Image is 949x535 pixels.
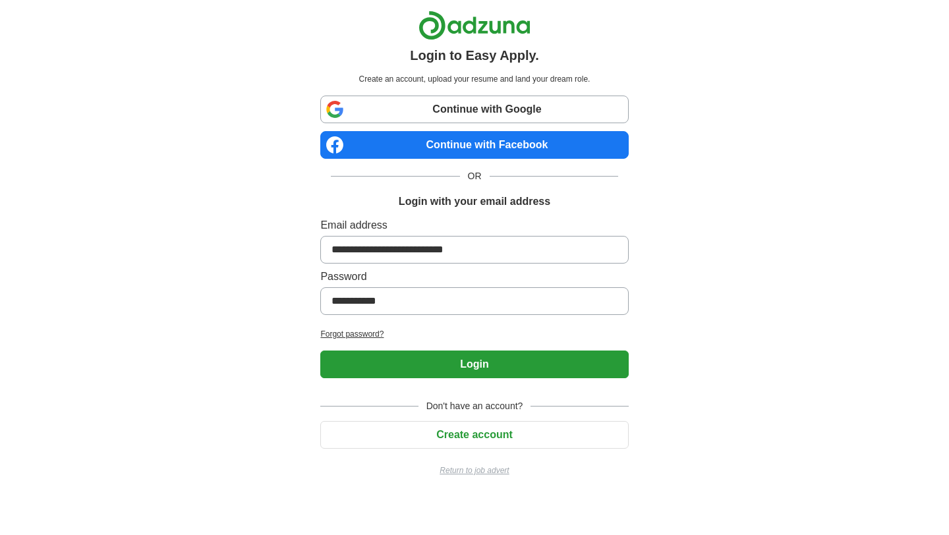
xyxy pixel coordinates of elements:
a: Return to job advert [320,465,628,476]
span: Don't have an account? [418,399,531,413]
h1: Login with your email address [399,194,550,210]
label: Email address [320,217,628,233]
a: Continue with Facebook [320,131,628,159]
label: Password [320,269,628,285]
button: Create account [320,421,628,449]
h1: Login to Easy Apply. [410,45,539,65]
button: Login [320,351,628,378]
a: Continue with Google [320,96,628,123]
a: Forgot password? [320,328,628,340]
span: OR [460,169,490,183]
a: Create account [320,429,628,440]
img: Adzuna logo [418,11,531,40]
p: Create an account, upload your resume and land your dream role. [323,73,625,85]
